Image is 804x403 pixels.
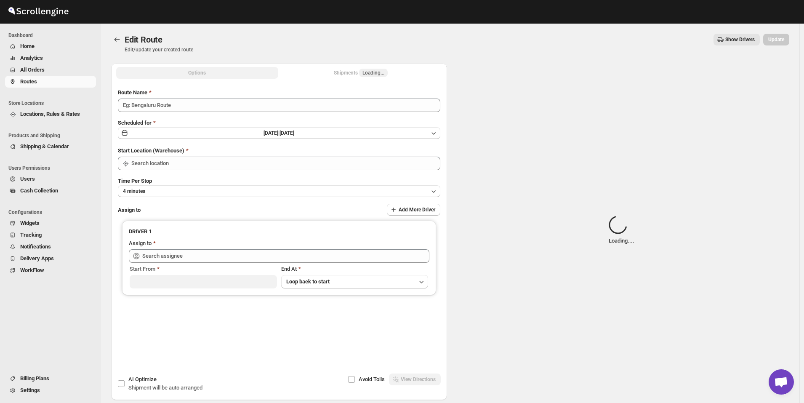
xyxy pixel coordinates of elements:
div: Loading... . [609,216,634,245]
span: Users Permissions [8,165,97,171]
span: Products and Shipping [8,132,97,139]
button: Loop back to start [281,275,429,288]
button: Billing Plans [5,373,96,384]
span: Notifications [20,243,51,250]
span: Configurations [8,209,97,216]
span: Assign to [118,207,141,213]
button: [DATE]|[DATE] [118,127,440,139]
span: Show Drivers [725,36,755,43]
p: Edit/update your created route [125,46,193,53]
span: Users [20,176,35,182]
span: Loop back to start [286,278,330,285]
span: Start Location (Warehouse) [118,147,184,154]
span: [DATE] [280,130,294,136]
input: Eg: Bengaluru Route [118,99,440,112]
span: Home [20,43,35,49]
button: Home [5,40,96,52]
span: Route Name [118,89,147,96]
button: Selected Shipments [280,67,442,79]
div: Assign to [129,239,152,248]
button: Routes [111,34,123,45]
span: Scheduled for [118,120,152,126]
span: Settings [20,387,40,393]
div: Open chat [769,369,794,395]
span: Add More Driver [399,206,435,213]
button: All Route Options [116,67,278,79]
input: Search location [131,157,440,170]
button: All Orders [5,64,96,76]
input: Search assignee [142,249,429,263]
button: Tracking [5,229,96,241]
span: Start From [130,266,155,272]
div: Shipments [334,69,388,77]
div: All Route Options [111,82,447,353]
button: Shipping & Calendar [5,141,96,152]
span: Billing Plans [20,375,49,382]
button: Widgets [5,217,96,229]
span: Routes [20,78,37,85]
span: Analytics [20,55,43,61]
span: Delivery Apps [20,255,54,262]
div: End At [281,265,429,273]
span: WorkFlow [20,267,44,273]
span: Time Per Stop [118,178,152,184]
button: WorkFlow [5,264,96,276]
button: Delivery Apps [5,253,96,264]
span: Edit Route [125,35,162,45]
span: Dashboard [8,32,97,39]
span: Widgets [20,220,40,226]
span: Loading... [362,69,384,76]
button: Analytics [5,52,96,64]
h3: DRIVER 1 [129,227,429,236]
span: Options [188,69,206,76]
button: Locations, Rules & Rates [5,108,96,120]
span: Cash Collection [20,187,58,194]
span: Locations, Rules & Rates [20,111,80,117]
button: 4 minutes [118,185,440,197]
button: Settings [5,384,96,396]
span: Tracking [20,232,42,238]
span: Store Locations [8,100,97,107]
button: Add More Driver [387,204,440,216]
span: Avoid Tolls [359,376,385,382]
button: Show Drivers [713,34,760,45]
span: All Orders [20,67,45,73]
button: Users [5,173,96,185]
span: Shipping & Calendar [20,143,69,149]
span: Shipment will be auto arranged [128,384,202,391]
button: Routes [5,76,96,88]
span: AI Optimize [128,376,157,382]
button: Cash Collection [5,185,96,197]
span: 4 minutes [123,188,145,195]
span: [DATE] | [264,130,280,136]
button: Notifications [5,241,96,253]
